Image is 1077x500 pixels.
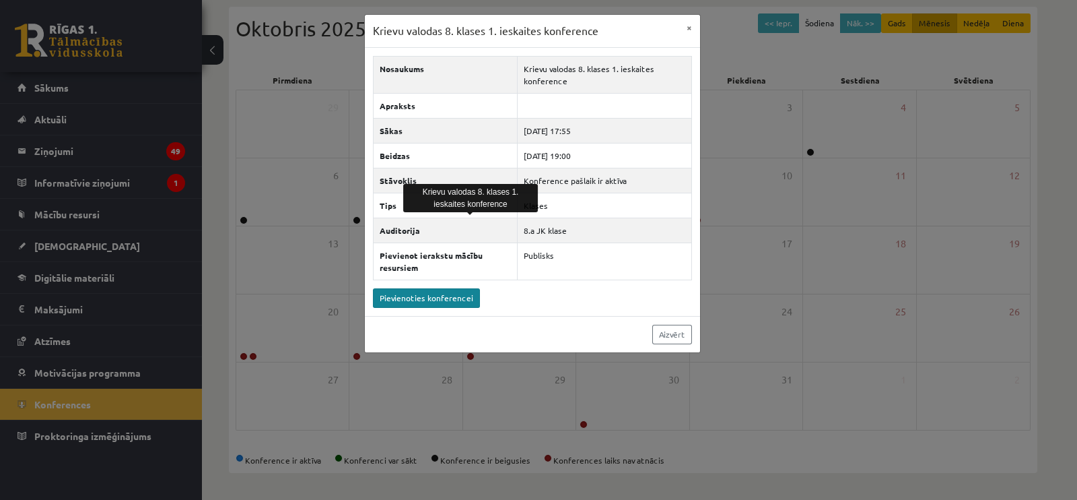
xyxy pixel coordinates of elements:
[518,218,691,243] td: 8.a JK klase
[652,325,692,344] a: Aizvērt
[373,288,480,308] a: Pievienoties konferencei
[679,15,700,40] button: ×
[373,243,518,280] th: Pievienot ierakstu mācību resursiem
[403,184,538,212] div: Krievu valodas 8. klases 1. ieskaites konference
[518,243,691,280] td: Publisks
[373,143,518,168] th: Beidzas
[518,168,691,193] td: Konference pašlaik ir aktīva
[518,118,691,143] td: [DATE] 17:55
[373,23,598,39] h3: Krievu valodas 8. klases 1. ieskaites konference
[518,193,691,218] td: Klases
[518,143,691,168] td: [DATE] 19:00
[373,168,518,193] th: Stāvoklis
[373,193,518,218] th: Tips
[518,56,691,93] td: Krievu valodas 8. klases 1. ieskaites konference
[373,218,518,243] th: Auditorija
[373,93,518,118] th: Apraksts
[373,118,518,143] th: Sākas
[373,56,518,93] th: Nosaukums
